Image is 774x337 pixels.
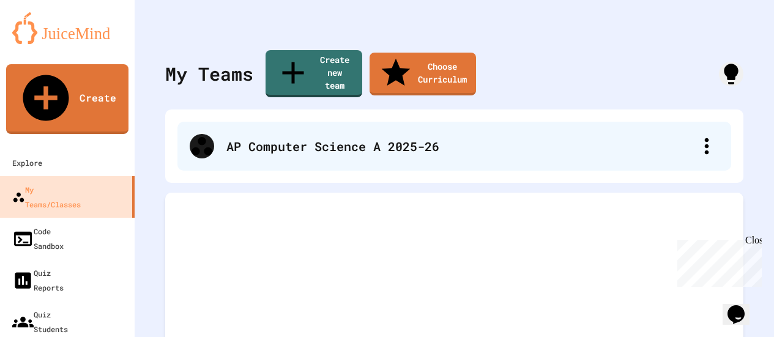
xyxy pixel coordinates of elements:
a: Create [6,64,128,134]
img: logo-orange.svg [12,12,122,44]
div: My Teams [165,60,253,87]
div: Quiz Reports [12,265,64,295]
div: Code Sandbox [12,224,64,253]
div: Explore [12,155,42,170]
iframe: chat widget [672,235,762,287]
div: Chat with us now!Close [5,5,84,78]
a: Create new team [266,50,362,97]
iframe: chat widget [723,288,762,325]
div: My Teams/Classes [12,182,81,212]
div: How it works [719,62,743,86]
div: Quiz Students [12,307,68,336]
a: Choose Curriculum [370,53,476,95]
div: AP Computer Science A 2025-26 [177,122,731,171]
div: AP Computer Science A 2025-26 [226,137,694,155]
